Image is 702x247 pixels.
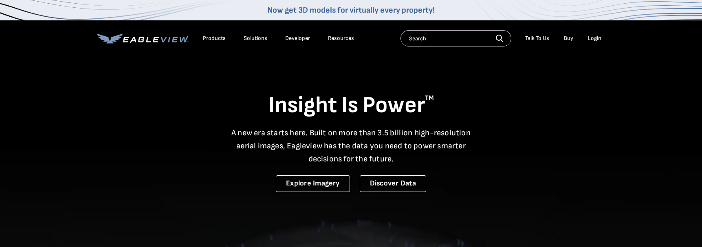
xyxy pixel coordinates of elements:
[328,35,354,42] div: Resources
[285,35,310,42] a: Developer
[267,5,435,15] a: Now get 3D models for virtually every property!
[227,126,476,165] p: A new era starts here. Built on more than 3.5 billion high-resolution aerial images, Eagleview ha...
[525,35,549,42] div: Talk To Us
[276,175,350,192] a: Explore Imagery
[588,35,601,42] div: Login
[97,91,605,120] h1: Insight Is Power
[564,35,573,42] a: Buy
[425,94,434,102] sup: TM
[360,175,426,192] a: Discover Data
[401,30,511,46] input: Search
[203,35,226,42] div: Products
[244,35,267,42] div: Solutions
